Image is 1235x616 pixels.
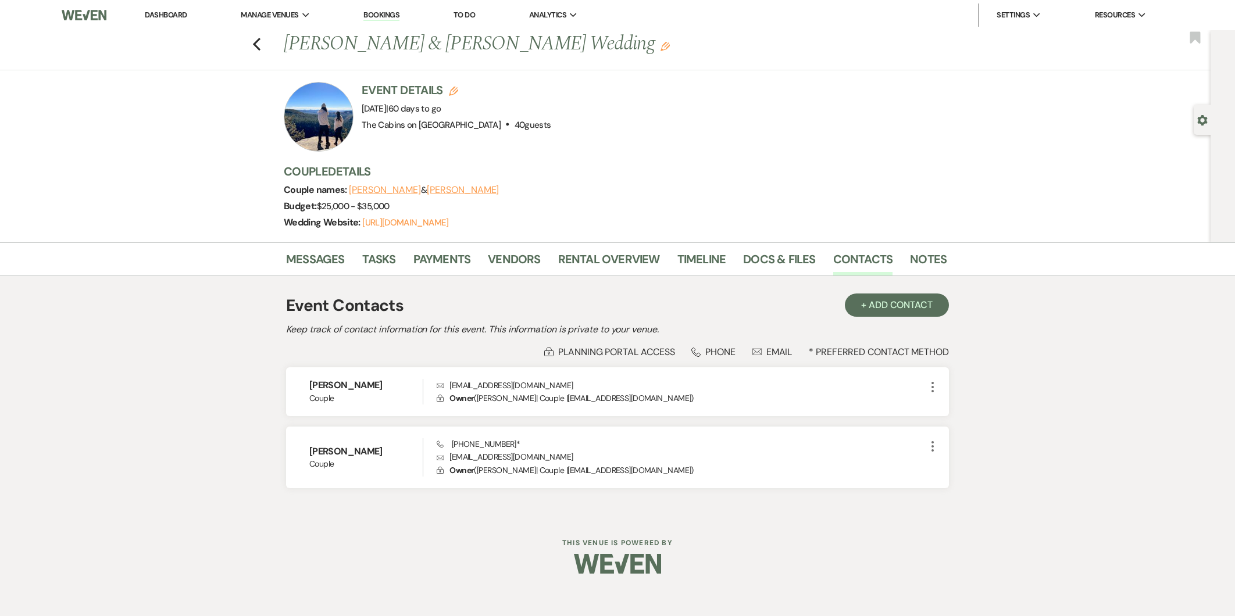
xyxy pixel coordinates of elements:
span: Owner [449,465,474,475]
img: Weven Logo [62,3,106,27]
div: Planning Portal Access [544,346,674,358]
p: [EMAIL_ADDRESS][DOMAIN_NAME] [437,379,926,392]
a: Bookings [363,10,399,21]
button: [PERSON_NAME] [349,185,421,195]
p: [EMAIL_ADDRESS][DOMAIN_NAME] [437,450,926,463]
h2: Keep track of contact information for this event. This information is private to your venue. [286,323,949,336]
span: 60 days to go [388,103,441,114]
span: 40 guests [515,119,551,131]
span: Wedding Website: [284,216,362,228]
h3: Event Details [362,82,551,98]
span: Couple [309,458,423,470]
span: Manage Venues [241,9,298,21]
span: Settings [997,9,1030,21]
button: Open lead details [1197,114,1208,125]
p: ( [PERSON_NAME] | Couple | [EMAIL_ADDRESS][DOMAIN_NAME] ) [437,464,926,477]
span: [PHONE_NUMBER] * [437,439,520,449]
h1: Event Contacts [286,293,404,318]
span: Owner [449,393,474,403]
div: * Preferred Contact Method [286,346,949,358]
button: Edit [661,41,670,51]
button: + Add Contact [845,293,949,317]
span: The Cabins on [GEOGRAPHIC_DATA] [362,119,501,131]
a: Timeline [677,250,726,275]
span: & [349,184,499,196]
a: Notes [910,250,947,275]
button: [PERSON_NAME] [427,185,499,195]
a: Dashboard [145,10,187,20]
h6: [PERSON_NAME] [309,445,423,458]
div: Email [752,346,793,358]
a: [URL][DOMAIN_NAME] [362,217,448,228]
a: Contacts [833,250,893,275]
span: | [386,103,441,114]
a: Tasks [362,250,396,275]
span: $25,000 - $35,000 [317,200,390,212]
a: Docs & Files [743,250,815,275]
span: Budget: [284,200,317,212]
div: Phone [691,346,736,358]
span: Couple [309,392,423,404]
span: Analytics [529,9,566,21]
p: ( [PERSON_NAME] | Couple | [EMAIL_ADDRESS][DOMAIN_NAME] ) [437,392,926,404]
a: Payments [413,250,471,275]
h3: Couple Details [284,163,935,180]
a: Messages [286,250,345,275]
span: Resources [1095,9,1135,21]
a: To Do [454,10,475,20]
a: Vendors [488,250,540,275]
h1: [PERSON_NAME] & [PERSON_NAME] Wedding [284,30,805,58]
img: Weven Logo [574,543,661,584]
a: Rental Overview [558,250,660,275]
span: Couple names: [284,184,349,196]
h6: [PERSON_NAME] [309,379,423,392]
span: [DATE] [362,103,441,114]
